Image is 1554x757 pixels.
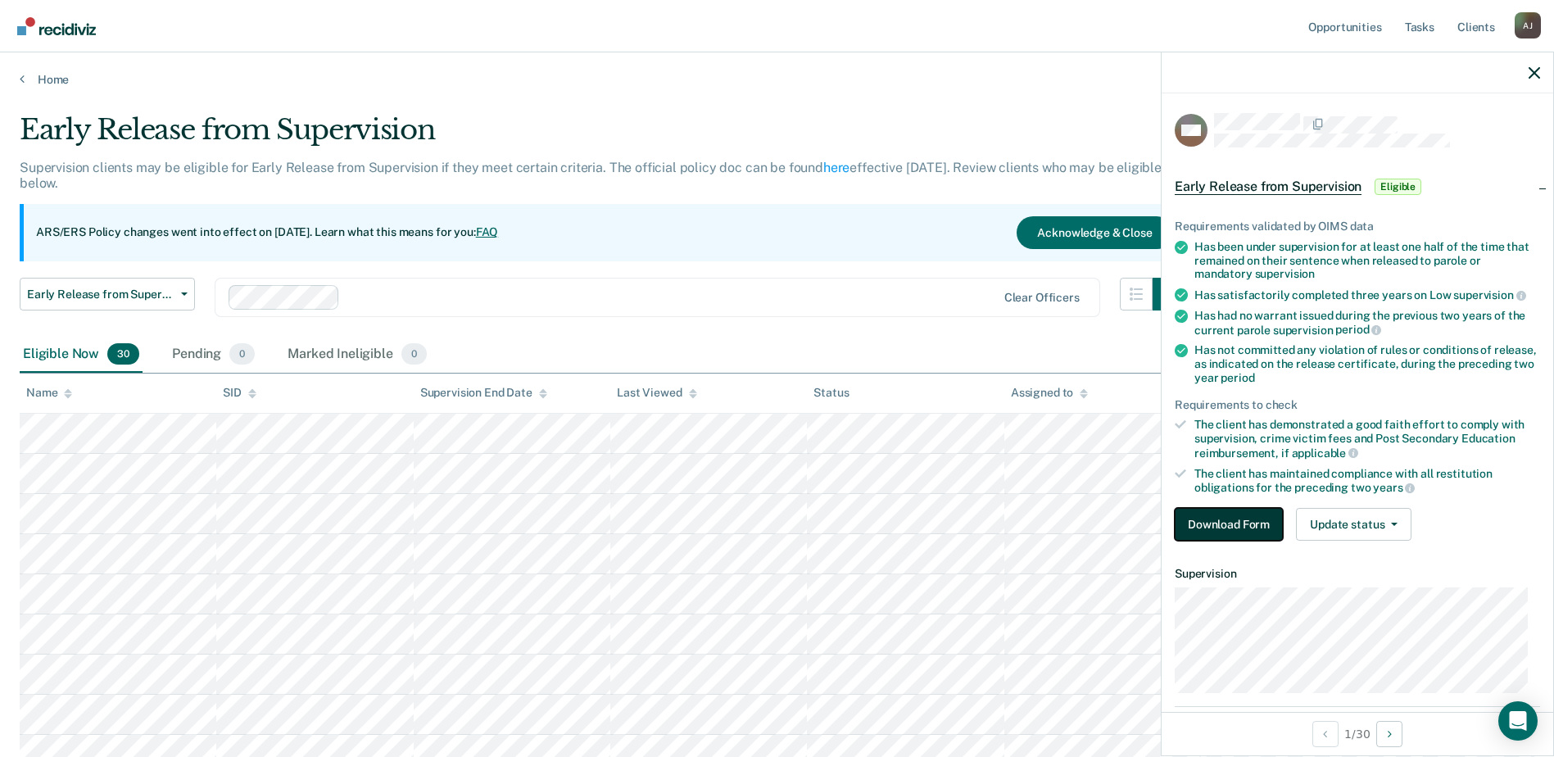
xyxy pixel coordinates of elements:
div: SID [223,386,256,400]
div: Clear officers [1004,291,1080,305]
div: Supervision End Date [420,386,547,400]
div: Assigned to [1011,386,1088,400]
div: The client has demonstrated a good faith effort to comply with supervision, crime victim fees and... [1194,418,1540,460]
span: Early Release from Supervision [1175,179,1361,195]
span: applicable [1292,446,1358,460]
div: The client has maintained compliance with all restitution obligations for the preceding two [1194,467,1540,495]
a: Home [20,72,1534,87]
span: 0 [401,343,427,365]
div: Has had no warrant issued during the previous two years of the current parole supervision [1194,309,1540,337]
button: Download Form [1175,508,1283,541]
div: Name [26,386,72,400]
div: Status [813,386,849,400]
a: Navigate to form link [1175,508,1289,541]
button: Acknowledge & Close [1017,216,1172,249]
div: 1 / 30 [1162,712,1553,755]
span: supervision [1255,267,1315,280]
button: Update status [1296,508,1411,541]
span: 0 [229,343,255,365]
div: Early Release from Supervision [20,113,1185,160]
div: Requirements validated by OIMS data [1175,220,1540,233]
dt: Supervision [1175,567,1540,581]
img: Recidiviz [17,17,96,35]
div: Open Intercom Messenger [1498,701,1538,741]
span: period [1335,323,1381,336]
span: period [1221,371,1254,384]
p: Supervision clients may be eligible for Early Release from Supervision if they meet certain crite... [20,160,1162,191]
span: 30 [107,343,139,365]
div: Has satisfactorily completed three years on Low [1194,288,1540,302]
span: Eligible [1375,179,1421,195]
div: Pending [169,337,258,373]
p: ARS/ERS Policy changes went into effect on [DATE]. Learn what this means for you: [36,224,498,241]
button: Previous Opportunity [1312,721,1339,747]
button: Profile dropdown button [1515,12,1541,39]
span: supervision [1453,288,1525,301]
span: Early Release from Supervision [27,288,174,301]
a: FAQ [476,225,499,238]
div: Early Release from SupervisionEligible [1162,161,1553,213]
a: here [823,160,849,175]
button: Next Opportunity [1376,721,1402,747]
div: Last Viewed [617,386,696,400]
div: Has not committed any violation of rules or conditions of release, as indicated on the release ce... [1194,343,1540,384]
div: Marked Ineligible [284,337,430,373]
div: Eligible Now [20,337,143,373]
div: Requirements to check [1175,398,1540,412]
div: Has been under supervision for at least one half of the time that remained on their sentence when... [1194,240,1540,281]
span: years [1373,481,1415,494]
div: A J [1515,12,1541,39]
